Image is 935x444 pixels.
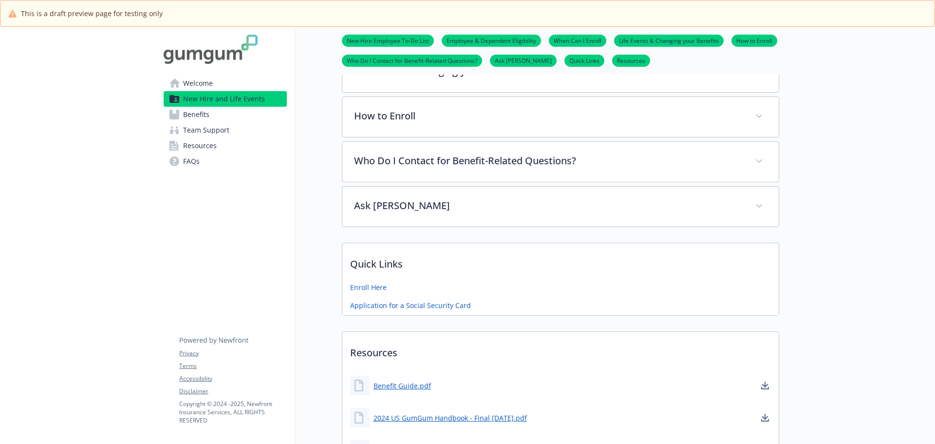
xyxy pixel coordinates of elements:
a: New Hire Employee To-Do List [342,36,434,45]
a: download document [759,380,771,391]
div: Ask [PERSON_NAME] [342,187,779,227]
a: Ask [PERSON_NAME] [490,56,557,65]
a: Enroll Here [350,282,387,292]
span: FAQs [183,154,200,169]
a: Benefits [164,107,287,122]
p: Quick Links [342,243,779,279]
span: New Hire and Life Events [183,91,265,107]
span: Benefits [183,107,209,122]
a: Team Support [164,122,287,138]
span: Team Support [183,122,229,138]
a: Who Do I Contact for Benefit-Related Questions? [342,56,482,65]
a: Accessibility [179,374,286,383]
p: Resources [342,332,779,368]
span: Welcome [183,76,213,91]
a: Terms [179,362,286,370]
a: FAQs [164,154,287,169]
a: Application for a Social Security Card [350,300,471,310]
a: How to Enroll [731,36,777,45]
p: Copyright © 2024 - 2025 , Newfront Insurance Services, ALL RIGHTS RESERVED [179,400,286,425]
a: Quick Links [564,56,604,65]
a: Disclaimer [179,387,286,396]
p: Who Do I Contact for Benefit-Related Questions? [354,154,744,168]
a: 2024 US GumGum Handbook - Final [DATE].pdf [374,413,527,423]
a: download document [759,412,771,424]
a: Privacy [179,349,286,358]
p: How to Enroll [354,109,744,123]
a: Life Events & Changing your Benefits [614,36,724,45]
div: Who Do I Contact for Benefit-Related Questions? [342,142,779,182]
p: Ask [PERSON_NAME] [354,198,744,213]
a: Benefit Guide.pdf [374,381,431,391]
a: When Can I Enroll [549,36,606,45]
a: Resources [612,56,650,65]
a: Resources [164,138,287,154]
span: Resources [183,138,217,154]
a: New Hire and Life Events [164,91,287,107]
div: How to Enroll [342,97,779,137]
a: Welcome [164,76,287,91]
a: Employee & Dependent Eligibility [442,36,541,45]
span: This is a draft preview page for testing only [21,8,163,19]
